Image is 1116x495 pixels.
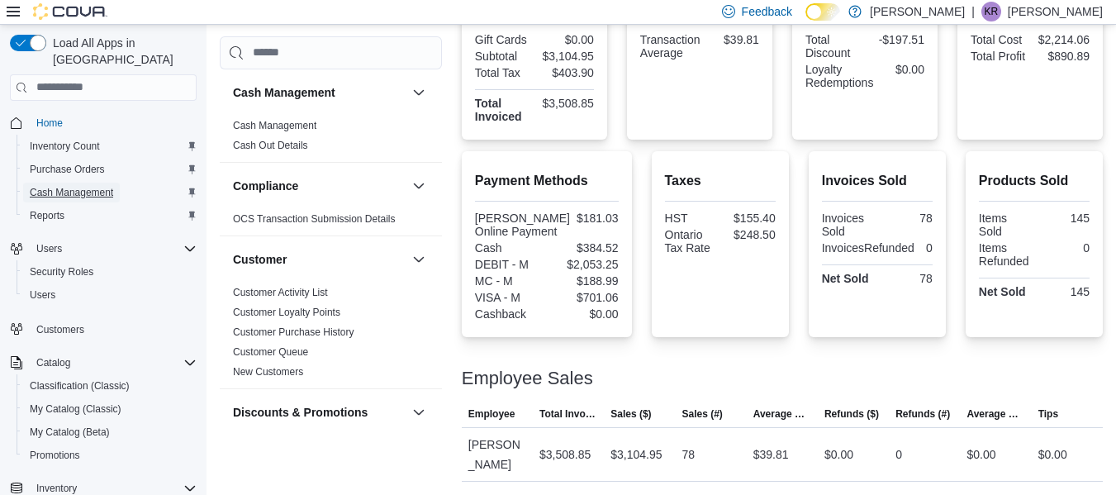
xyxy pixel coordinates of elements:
div: $0.00 [966,445,995,464]
span: Inventory [36,482,77,495]
span: Security Roles [30,265,93,278]
button: Inventory Count [17,135,203,158]
span: Discounts [233,439,277,452]
span: Home [36,117,63,130]
span: Purchase Orders [23,159,197,179]
a: OCS Transaction Submission Details [233,213,396,225]
span: Catalog [30,353,197,373]
span: Average Sale [753,407,811,421]
h2: Taxes [665,171,776,191]
div: InvoicesRefunded [822,241,914,255]
button: Customer [409,250,429,269]
div: [PERSON_NAME] [462,428,533,481]
div: Items Refunded [979,241,1031,268]
p: | [971,2,975,21]
span: Customers [30,318,197,339]
div: $155.40 [724,212,776,225]
a: Reports [23,206,71,226]
span: Customer Activity List [233,286,328,299]
span: Customers [36,323,84,336]
div: Customer [220,283,442,388]
div: $188.99 [550,274,619,288]
span: Users [36,242,62,255]
div: Cash Management [220,116,442,162]
div: $248.50 [724,228,776,241]
span: Employee [468,407,515,421]
div: $181.03 [577,212,619,225]
h2: Products Sold [979,171,1090,191]
button: Catalog [3,351,203,374]
span: Classification (Classic) [23,376,197,396]
div: 0 [921,241,933,255]
button: Cash Management [17,181,203,204]
div: VISA - M [475,291,544,304]
div: Cashback [475,307,544,321]
span: Cash Out Details [233,139,308,152]
div: $701.06 [550,291,619,304]
a: Customer Purchase History [233,326,354,338]
a: Cash Management [23,183,120,202]
button: Cash Management [409,83,429,102]
span: Reports [30,209,64,222]
div: Compliance [220,209,442,236]
span: Promotions [30,449,80,462]
div: $0.00 [550,307,619,321]
button: Promotions [17,444,203,467]
div: 78 [881,212,933,225]
button: Compliance [409,176,429,196]
span: OCS Transaction Submission Details [233,212,396,226]
div: Total Profit [971,50,1027,63]
div: Transaction Average [640,33,700,59]
a: Customer Activity List [233,287,328,298]
a: Customer Queue [233,346,308,358]
span: New Customers [233,365,303,378]
div: Loyalty Redemptions [805,63,874,89]
button: Classification (Classic) [17,374,203,397]
div: HST [665,212,717,225]
a: Classification (Classic) [23,376,136,396]
span: Purchase Orders [30,163,105,176]
a: Home [30,113,69,133]
div: 0 [1038,241,1090,255]
div: $2,214.06 [1033,33,1090,46]
h3: Customer [233,251,287,268]
span: Catalog [36,356,70,369]
div: 145 [1038,212,1090,225]
a: My Catalog (Beta) [23,422,116,442]
a: My Catalog (Classic) [23,399,128,419]
div: $384.52 [550,241,619,255]
button: My Catalog (Classic) [17,397,203,421]
a: Customer Loyalty Points [233,307,340,318]
div: $2,053.25 [550,258,619,271]
h3: Compliance [233,178,298,194]
span: Total Invoiced [539,407,597,421]
p: [PERSON_NAME] [870,2,965,21]
div: Kevin Russell [981,2,1001,21]
button: Home [3,111,203,135]
button: Discounts & Promotions [233,404,406,421]
span: KR [985,2,999,21]
a: Purchase Orders [23,159,112,179]
strong: Net Sold [822,272,869,285]
a: Users [23,285,62,305]
span: Home [30,112,197,133]
div: $3,104.95 [538,50,594,63]
span: My Catalog (Beta) [23,422,197,442]
h2: Payment Methods [475,171,619,191]
div: 145 [1038,285,1090,298]
button: Discounts & Promotions [409,402,429,422]
img: Cova [33,3,107,20]
span: Feedback [742,3,792,20]
span: My Catalog (Classic) [23,399,197,419]
div: -$197.51 [868,33,924,46]
button: Cash Management [233,84,406,101]
div: $3,508.85 [538,97,594,110]
p: [PERSON_NAME] [1008,2,1103,21]
a: Inventory Count [23,136,107,156]
span: My Catalog (Beta) [30,426,110,439]
button: Catalog [30,353,77,373]
div: $39.81 [706,33,758,46]
button: Users [17,283,203,307]
span: Cash Management [30,186,113,199]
